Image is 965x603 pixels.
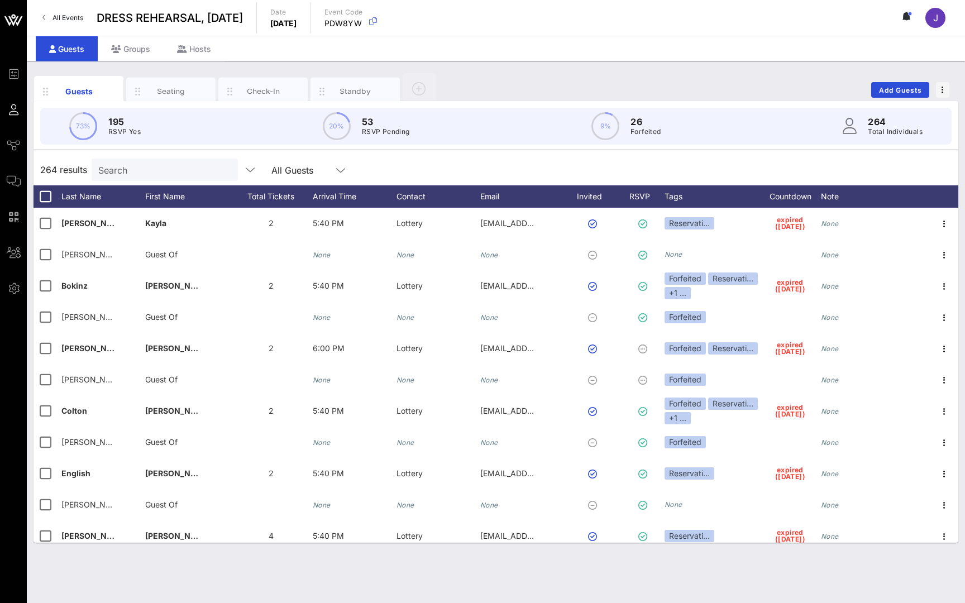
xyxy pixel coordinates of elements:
span: Guest Of [145,312,178,322]
span: Guest Of [145,250,178,259]
i: None [396,438,414,447]
span: [EMAIL_ADDRESS][DOMAIN_NAME] [480,406,615,415]
div: Hosts [164,36,224,61]
span: [PERSON_NAME] [61,250,126,259]
div: 2 [229,208,313,239]
span: Kayla [145,218,166,228]
span: Colton [61,406,87,415]
div: 4 [229,520,313,552]
div: First Name [145,185,229,208]
div: Seating [146,86,196,97]
i: None [821,251,839,259]
p: Date [270,7,297,18]
div: All Guests [265,159,354,181]
span: 5:40 PM [313,468,344,478]
i: None [821,219,839,228]
div: Total Tickets [229,185,313,208]
span: Lottery [396,531,423,540]
div: Forfeited [665,272,706,285]
p: [DATE] [270,18,297,29]
span: Add Guests [878,86,923,94]
i: None [313,438,331,447]
i: None [313,501,331,509]
i: None [665,250,682,259]
span: J [933,12,938,23]
div: 2 [229,395,313,427]
span: Guest Of [145,437,178,447]
div: 2 [229,458,313,489]
span: [PERSON_NAME] [145,531,211,540]
p: 195 [108,115,141,128]
i: None [821,438,839,447]
span: expired ([DATE]) [775,467,805,480]
i: None [480,501,498,509]
span: [PERSON_NAME] [61,500,126,509]
div: Forfeited [665,311,706,323]
span: [PERSON_NAME] [61,312,126,322]
div: 2 [229,270,313,301]
i: None [821,313,839,322]
i: None [313,376,331,384]
div: Reservati… [665,467,714,480]
div: Reservati… [708,272,758,285]
span: [PERSON_NAME] [61,437,126,447]
p: PDW8YW [324,18,363,29]
span: [PERSON_NAME] [61,531,127,540]
span: 5:40 PM [313,406,344,415]
div: +1 ... [665,287,691,299]
i: None [821,501,839,509]
i: None [821,470,839,478]
i: None [821,344,839,353]
div: Reservati… [708,342,758,355]
div: All Guests [271,165,313,175]
i: None [396,501,414,509]
p: 26 [630,115,661,128]
i: None [313,251,331,259]
div: +1 ... [665,412,691,424]
span: [EMAIL_ADDRESS][DOMAIN_NAME] [480,218,615,228]
a: All Events [36,9,90,27]
span: Lottery [396,406,423,415]
p: Event Code [324,7,363,18]
div: Email [480,185,564,208]
span: [PERSON_NAME] [145,406,211,415]
span: expired ([DATE]) [775,342,805,355]
div: Countdown [759,185,821,208]
p: RSVP Pending [362,126,410,137]
div: Arrival Time [313,185,396,208]
span: Lottery [396,218,423,228]
span: DRESS REHEARSAL, [DATE] [97,9,243,26]
span: expired ([DATE]) [775,404,805,418]
span: Guest Of [145,375,178,384]
span: [EMAIL_ADDRESS][DOMAIN_NAME] [480,343,615,353]
span: Guest Of [145,500,178,509]
i: None [396,376,414,384]
i: None [396,251,414,259]
i: None [480,438,498,447]
div: RSVP [625,185,665,208]
div: Reservati… [665,530,714,542]
i: None [480,313,498,322]
span: English [61,468,90,478]
span: 5:40 PM [313,281,344,290]
span: 264 results [40,163,87,176]
button: Add Guests [871,82,929,98]
div: Forfeited [665,374,706,386]
div: J [925,8,945,28]
span: [EMAIL_ADDRESS][DOMAIN_NAME] [480,531,615,540]
span: 5:40 PM [313,218,344,228]
p: Total Individuals [868,126,923,137]
span: [PERSON_NAME] [145,343,211,353]
div: Guests [36,36,98,61]
i: None [480,376,498,384]
span: expired ([DATE]) [775,217,805,230]
p: 264 [868,115,923,128]
p: RSVP Yes [108,126,141,137]
span: Lottery [396,343,423,353]
div: Forfeited [665,398,706,410]
div: Forfeited [665,436,706,448]
span: Bokinz [61,281,88,290]
span: Lottery [396,468,423,478]
span: [PERSON_NAME] [145,281,211,290]
span: [PERSON_NAME] [145,468,211,478]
